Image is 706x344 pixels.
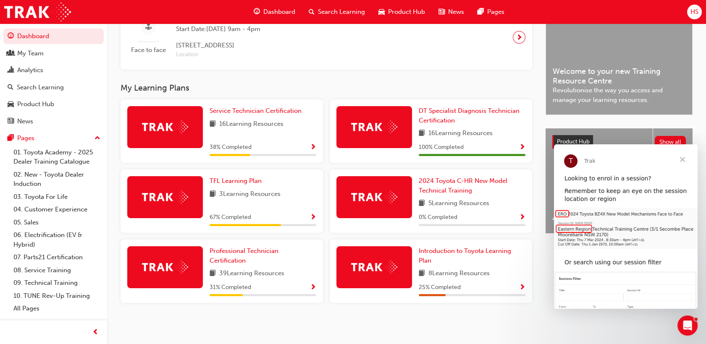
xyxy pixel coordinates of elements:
span: 5 Learning Resources [428,198,489,209]
a: 09. Technical Training [10,276,104,289]
span: 4x4 and Towing [552,214,646,224]
span: book-icon [210,268,216,279]
button: Pages [3,130,104,146]
img: Trak [351,261,397,274]
span: guage-icon [8,33,14,40]
span: Introduction to Toyota Learning Plan [419,247,511,264]
a: 4x4 and Towing [546,128,653,233]
a: Dashboard [3,29,104,44]
span: search-icon [309,7,315,17]
iframe: Intercom live chat message [554,144,698,309]
button: HS [687,5,702,19]
span: news-icon [438,7,445,17]
button: Show Progress [310,142,316,153]
span: HS [690,7,698,17]
span: 67 % Completed [210,213,251,222]
a: 06. Electrification (EV & Hybrid) [10,229,104,251]
a: 10. TUNE Rev-Up Training [10,289,104,302]
a: guage-iconDashboard [247,3,302,21]
img: Trak [4,3,71,21]
a: DT Specialist Diagnosis Technician Certification [419,106,525,125]
a: Search Learning [3,80,104,95]
span: Service Technician Certification [210,107,302,115]
span: 39 Learning Resources [219,268,284,279]
span: search-icon [8,84,13,91]
span: book-icon [210,189,216,200]
div: Search Learning [17,83,64,92]
button: Show Progress [519,282,525,293]
div: Analytics [17,65,43,75]
span: book-icon [419,198,425,209]
button: Show Progress [310,212,316,223]
span: pages-icon [478,7,484,17]
span: Search Learning [318,7,365,17]
button: Show Progress [310,282,316,293]
span: Show Progress [519,284,525,292]
a: All Pages [10,302,104,315]
span: prev-icon [92,327,99,338]
span: TFL Learning Plan [210,177,262,185]
a: Professional Technician Certification [210,246,316,265]
a: 04. Customer Experience [10,203,104,216]
a: Service Technician Certification [210,106,305,116]
span: book-icon [210,119,216,130]
a: pages-iconPages [471,3,511,21]
span: sessionType_FACE_TO_FACE-icon [145,22,152,33]
button: DashboardMy TeamAnalyticsSearch LearningProduct HubNews [3,27,104,130]
span: next-icon [516,31,522,43]
span: 3 Learning Resources [219,189,281,200]
img: Trak [351,190,397,203]
span: 31 % Completed [210,283,251,292]
iframe: Intercom live chat [677,315,698,336]
span: car-icon [378,7,385,17]
span: 16 Learning Resources [428,128,493,139]
span: Show Progress [519,144,525,151]
span: 2024 Toyota C-HR New Model Technical Training [419,177,507,194]
img: Trak [351,120,397,133]
div: News [17,117,33,126]
span: people-icon [8,50,14,57]
span: 100 % Completed [419,143,464,152]
div: Pages [17,133,34,143]
span: DT Specialist Diagnosis Technician Certification [419,107,520,124]
a: news-iconNews [432,3,471,21]
span: Location [176,50,260,60]
span: News [448,7,464,17]
span: 8 Learning Resources [428,268,490,279]
img: Trak [142,120,188,133]
span: Start Date: [DATE] 9am - 4pm [176,24,260,34]
a: 01. Toyota Academy - 2025 Dealer Training Catalogue [10,146,104,168]
span: 25 % Completed [419,283,461,292]
span: pages-icon [8,135,14,142]
span: Show Progress [310,214,316,222]
span: Show Progress [519,214,525,222]
a: search-iconSearch Learning [302,3,372,21]
span: Professional Technician Certification [210,247,278,264]
a: My Team [3,46,104,61]
button: Show all [655,136,686,148]
span: guage-icon [254,7,260,17]
span: Face to face [127,45,169,55]
a: 05. Sales [10,216,104,229]
a: car-iconProduct Hub [372,3,432,21]
a: Product HubShow all [552,135,686,149]
h3: My Learning Plans [121,83,532,93]
span: 38 % Completed [210,143,252,152]
span: [STREET_ADDRESS] [176,41,260,50]
div: Product Hub [17,99,54,109]
span: news-icon [8,118,14,125]
a: Introduction to Toyota Learning Plan [419,246,525,265]
div: My Team [17,49,44,58]
a: Analytics [3,63,104,78]
span: Revolutionise the way you access and manage your learning resources. [553,86,685,104]
img: Trak [142,190,188,203]
a: Product Hub [3,96,104,112]
a: 02. New - Toyota Dealer Induction [10,168,104,190]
